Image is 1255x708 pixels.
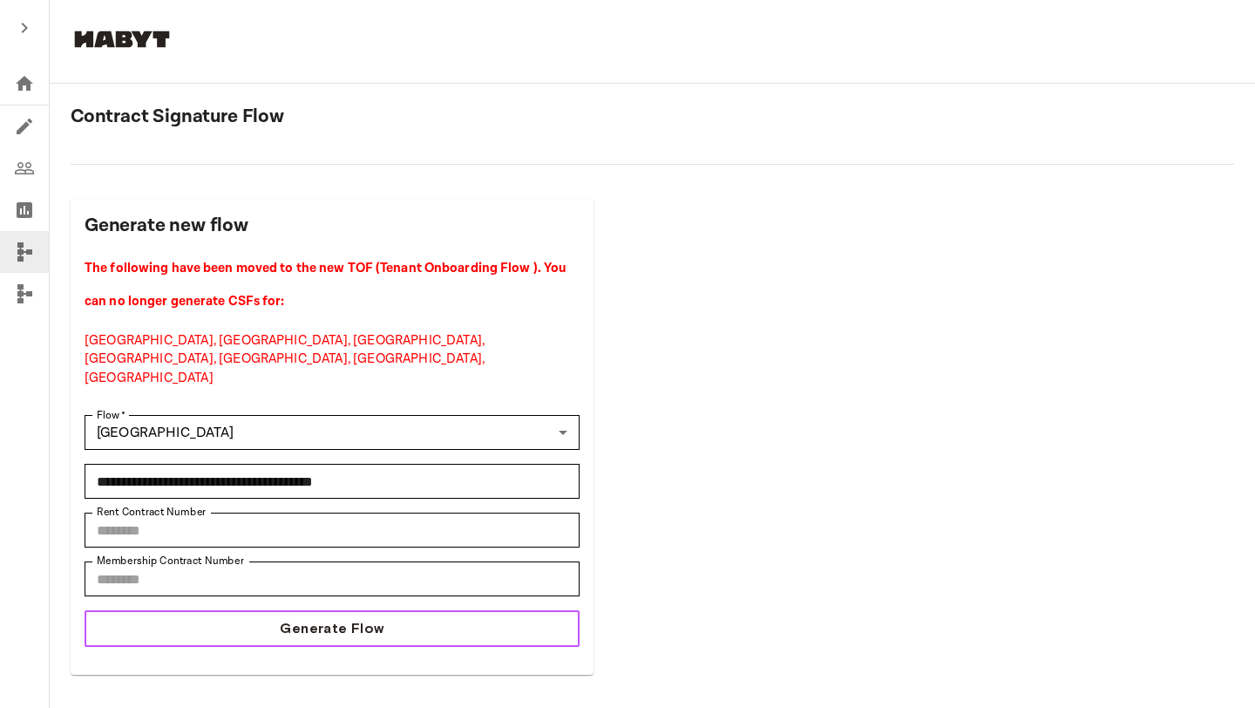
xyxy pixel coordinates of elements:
[85,415,580,450] div: [GEOGRAPHIC_DATA]
[97,554,244,568] label: Membership Contract Number
[70,31,174,48] img: Habyt
[85,252,580,317] h4: The following have been moved to the new TOF (Tenant Onboarding Flow ). You can no longer generat...
[85,610,580,647] button: Generate Flow
[97,407,126,423] label: Flow
[97,505,206,520] label: Rent Contract Number
[71,105,1234,129] h2: Contract Signature Flow
[280,618,383,639] span: Generate Flow
[85,214,580,238] h2: Generate new flow
[85,331,580,387] p: [GEOGRAPHIC_DATA], [GEOGRAPHIC_DATA], [GEOGRAPHIC_DATA], [GEOGRAPHIC_DATA], [GEOGRAPHIC_DATA], [G...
